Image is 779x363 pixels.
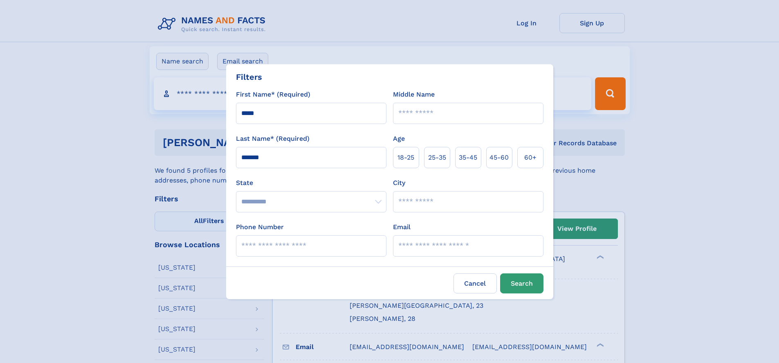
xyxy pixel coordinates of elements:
label: Cancel [453,273,497,293]
span: 25‑35 [428,153,446,162]
label: Middle Name [393,90,435,99]
label: First Name* (Required) [236,90,310,99]
label: Last Name* (Required) [236,134,310,144]
label: City [393,178,405,188]
label: Age [393,134,405,144]
label: State [236,178,386,188]
button: Search [500,273,543,293]
span: 35‑45 [459,153,477,162]
div: Filters [236,71,262,83]
label: Phone Number [236,222,284,232]
span: 45‑60 [489,153,509,162]
label: Email [393,222,411,232]
span: 60+ [524,153,537,162]
span: 18‑25 [397,153,414,162]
